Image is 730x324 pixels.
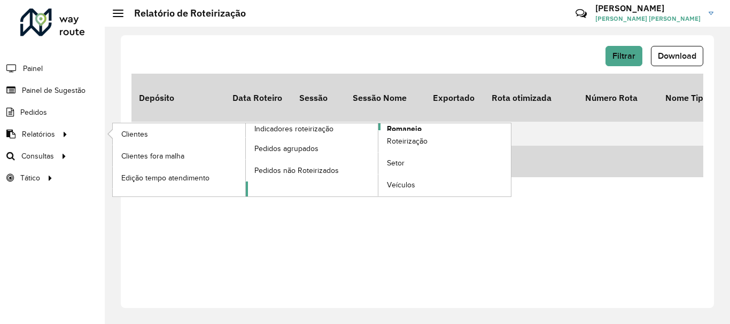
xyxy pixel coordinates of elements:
span: Consultas [21,151,54,162]
span: Pedidos [20,107,47,118]
h2: Relatório de Roteirização [123,7,246,19]
span: Download [658,51,696,60]
a: Indicadores roteirização [113,123,378,196]
span: Tático [20,172,40,184]
span: Relatórios [22,129,55,140]
th: Sessão [292,74,345,122]
a: Roteirização [378,131,511,152]
th: Exportado [425,74,484,122]
a: Clientes fora malha [113,145,245,167]
a: Setor [378,153,511,174]
span: Pedidos não Roteirizados [254,165,339,176]
th: Sessão Nome [345,74,425,122]
th: Rota otimizada [484,74,578,122]
th: Depósito [131,74,225,122]
button: Filtrar [605,46,642,66]
a: Clientes [113,123,245,145]
span: Painel de Sugestão [22,85,86,96]
h3: [PERSON_NAME] [595,3,701,13]
th: Data Roteiro [225,74,292,122]
a: Pedidos não Roteirizados [246,160,378,181]
span: Roteirização [387,136,428,147]
span: Indicadores roteirização [254,123,333,135]
a: Pedidos agrupados [246,138,378,159]
button: Download [651,46,703,66]
span: [PERSON_NAME] [PERSON_NAME] [595,14,701,23]
span: Painel [23,63,43,74]
a: Edição tempo atendimento [113,167,245,188]
span: Clientes [121,129,148,140]
th: Número Rota [578,74,658,122]
a: Veículos [378,175,511,196]
span: Edição tempo atendimento [121,172,209,184]
span: Setor [387,157,405,169]
span: Romaneio [387,123,422,135]
span: Pedidos agrupados [254,143,319,154]
span: Filtrar [612,51,635,60]
a: Contato Rápido [570,2,593,25]
a: Romaneio [246,123,511,196]
span: Clientes fora malha [121,151,184,162]
span: Veículos [387,179,415,191]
